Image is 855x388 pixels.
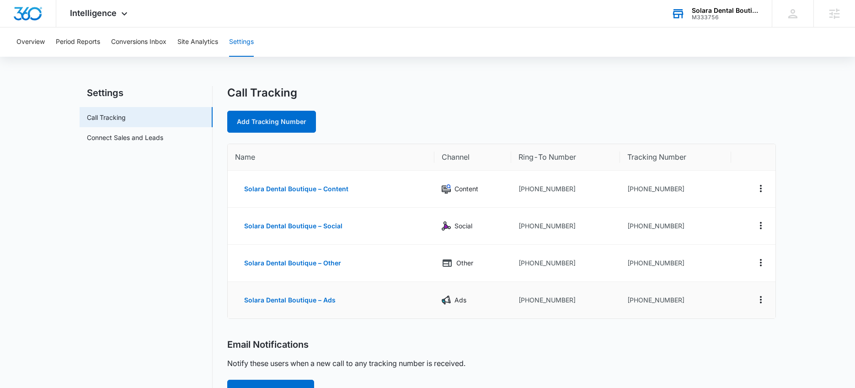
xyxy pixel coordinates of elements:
a: Call Tracking [87,113,126,122]
p: Notify these users when a new call to any tracking number is received. [227,358,465,369]
button: Overview [16,27,45,57]
p: Content [454,184,478,194]
img: Content [442,184,451,194]
th: Channel [434,144,512,171]
td: [PHONE_NUMBER] [511,282,620,318]
th: Tracking Number [620,144,731,171]
a: Connect Sales and Leads [87,133,163,142]
button: Actions [753,218,768,233]
td: [PHONE_NUMBER] [620,208,731,245]
h2: Settings [80,86,213,100]
button: Site Analytics [177,27,218,57]
h1: Call Tracking [227,86,297,100]
td: [PHONE_NUMBER] [511,245,620,282]
div: account id [692,14,759,21]
button: Actions [753,255,768,270]
img: Ads [442,296,451,305]
button: Actions [753,292,768,307]
th: Name [228,144,434,171]
button: Conversions Inbox [111,27,166,57]
button: Period Reports [56,27,100,57]
button: Solara Dental Boutique – Ads [235,289,345,311]
h2: Email Notifications [227,339,309,350]
p: Other [456,258,473,268]
div: account name [692,7,759,14]
img: Social [442,221,451,231]
p: Ads [454,295,466,305]
button: Settings [229,27,254,57]
td: [PHONE_NUMBER] [620,171,731,208]
p: Social [454,221,472,231]
a: Add Tracking Number [227,111,316,133]
button: Solara Dental Boutique – Social [235,215,352,237]
th: Ring-To Number [511,144,620,171]
td: [PHONE_NUMBER] [511,208,620,245]
button: Solara Dental Boutique – Other [235,252,350,274]
td: [PHONE_NUMBER] [620,245,731,282]
button: Actions [753,181,768,196]
button: Solara Dental Boutique – Content [235,178,358,200]
span: Intelligence [70,8,117,18]
td: [PHONE_NUMBER] [511,171,620,208]
td: [PHONE_NUMBER] [620,282,731,318]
